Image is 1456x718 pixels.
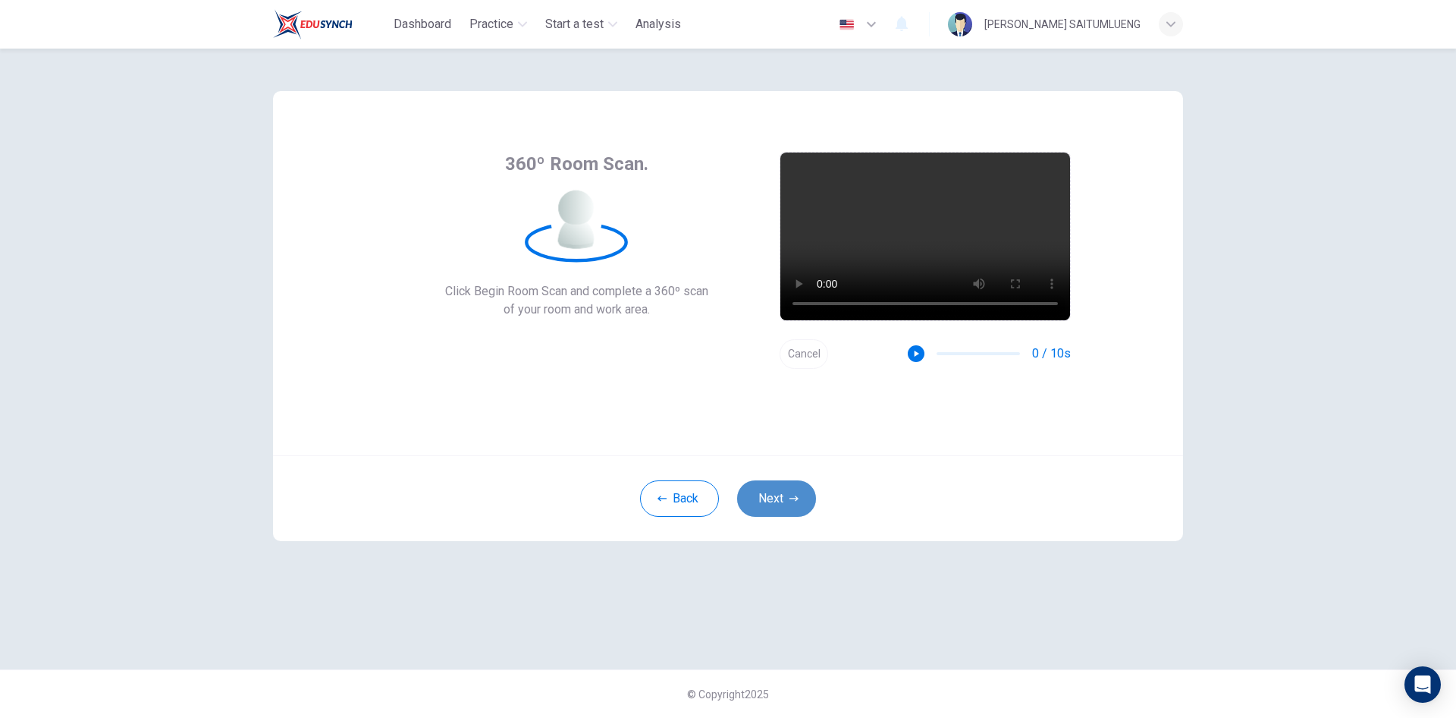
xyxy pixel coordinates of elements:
img: Profile picture [948,12,972,36]
button: Back [640,480,719,517]
div: [PERSON_NAME] SAITUMLUENG [984,15,1141,33]
span: Dashboard [394,15,451,33]
span: Practice [469,15,513,33]
img: Train Test logo [273,9,353,39]
button: Start a test [539,11,623,38]
span: 360º Room Scan. [505,152,648,176]
img: en [837,19,856,30]
button: Dashboard [388,11,457,38]
span: Analysis [635,15,681,33]
button: Practice [463,11,533,38]
a: Train Test logo [273,9,388,39]
div: Open Intercom Messenger [1404,666,1441,703]
button: Next [737,480,816,517]
span: © Copyright 2025 [687,688,769,701]
span: Click Begin Room Scan and complete a 360º scan [445,282,708,301]
button: Cancel [780,339,828,369]
span: 0 / 10s [1032,345,1071,363]
span: of your room and work area. [445,301,708,319]
button: Analysis [629,11,687,38]
span: Start a test [545,15,604,33]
